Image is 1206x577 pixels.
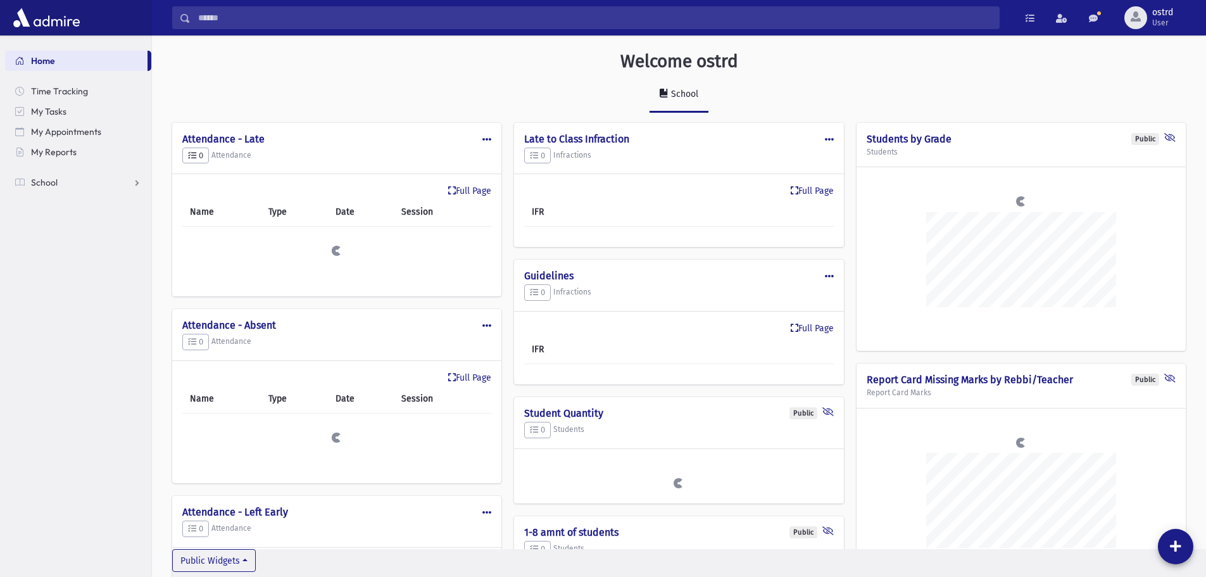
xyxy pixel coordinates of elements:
a: My Tasks [5,101,151,122]
h4: 1-8 amnt of students [524,526,833,538]
div: School [669,89,698,99]
h4: Attendance - Absent [182,319,491,331]
span: ostrd [1152,8,1173,18]
h4: Late to Class Infraction [524,133,833,145]
span: 0 [188,151,203,160]
span: My Reports [31,146,77,158]
h4: Attendance - Late [182,133,491,145]
h5: Infractions [524,284,833,301]
button: 0 [524,541,551,557]
button: 0 [524,422,551,438]
h4: Report Card Missing Marks by Rebbi/Teacher [867,374,1176,386]
span: 0 [530,151,545,160]
a: My Reports [5,142,151,162]
button: Public Widgets [172,549,256,572]
th: Session [394,384,491,414]
button: 0 [524,148,551,164]
th: Date [328,384,394,414]
a: Full Page [791,184,834,198]
a: Full Page [448,184,491,198]
span: Time Tracking [31,86,88,97]
th: Type [261,198,328,227]
th: IFR [524,335,620,364]
th: Name [182,384,261,414]
h5: Attendance [182,148,491,164]
div: Public [789,407,817,419]
th: Name [182,198,261,227]
a: School [5,172,151,193]
span: 0 [530,288,545,297]
span: My Tasks [31,106,66,117]
a: Time Tracking [5,81,151,101]
button: 0 [182,334,209,350]
h5: Students [524,541,833,557]
th: Date [328,198,394,227]
h4: Students by Grade [867,133,1176,145]
div: Public [1131,374,1159,386]
h5: Report Card Marks [867,388,1176,397]
span: 0 [530,544,545,554]
span: 0 [530,425,545,434]
h4: Guidelines [524,270,833,282]
button: 0 [182,521,209,537]
a: Home [5,51,148,71]
div: Public [1131,133,1159,145]
th: Session [394,198,491,227]
img: AdmirePro [10,5,83,30]
th: IFR [524,198,620,227]
a: School [650,77,708,113]
h5: Infractions [524,148,833,164]
div: Public [789,526,817,538]
a: Full Page [791,322,834,335]
input: Search [191,6,999,29]
a: My Appointments [5,122,151,142]
h4: Attendance - Left Early [182,506,491,518]
h4: Student Quantity [524,407,833,419]
span: 0 [188,524,203,533]
h5: Attendance [182,521,491,537]
h3: Welcome ostrd [620,51,738,72]
span: 0 [188,337,203,346]
th: Type [261,384,328,414]
h5: Attendance [182,334,491,350]
span: My Appointments [31,126,101,137]
h5: Students [867,148,1176,156]
span: User [1152,18,1173,28]
span: Home [31,55,55,67]
span: School [31,177,58,188]
button: 0 [182,148,209,164]
h5: Students [524,422,833,438]
a: Full Page [448,371,491,384]
button: 0 [524,284,551,301]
